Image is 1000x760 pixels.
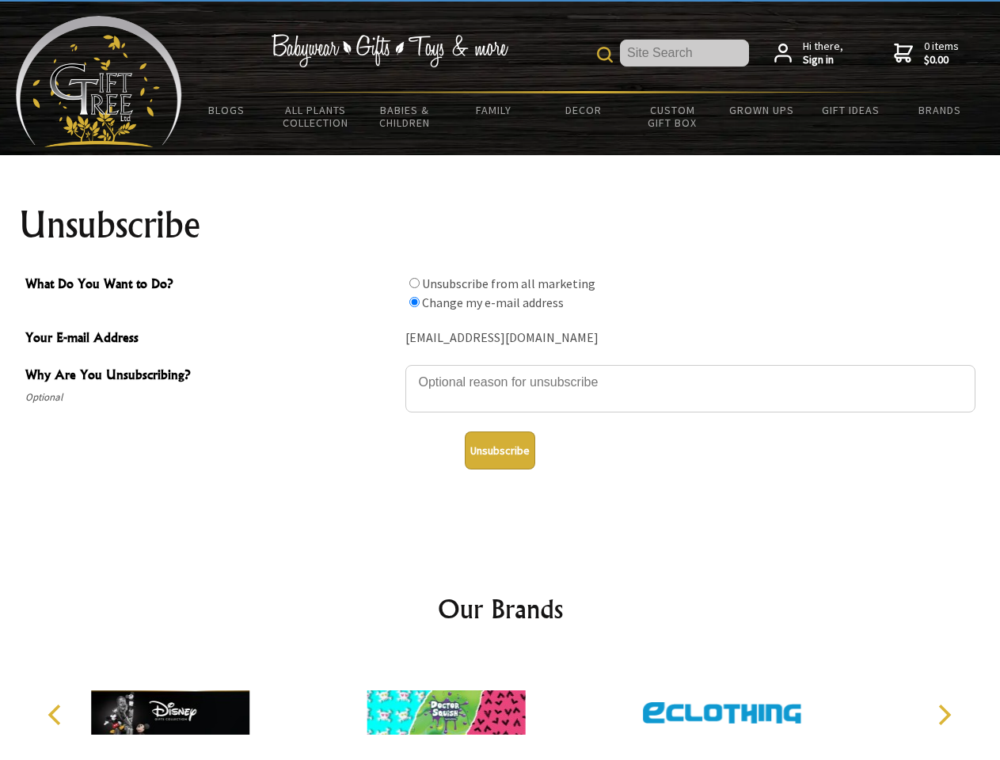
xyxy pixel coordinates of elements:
a: Grown Ups [717,93,806,127]
h2: Our Brands [32,590,969,628]
h1: Unsubscribe [19,206,982,244]
span: What Do You Want to Do? [25,274,397,297]
input: Site Search [620,40,749,66]
button: Next [926,697,961,732]
span: Optional [25,388,397,407]
img: product search [597,47,613,63]
span: 0 items [924,39,959,67]
input: What Do You Want to Do? [409,278,420,288]
a: Hi there,Sign in [774,40,843,67]
span: Why Are You Unsubscribing? [25,365,397,388]
div: [EMAIL_ADDRESS][DOMAIN_NAME] [405,326,975,351]
a: Custom Gift Box [628,93,717,139]
a: 0 items$0.00 [894,40,959,67]
a: Brands [895,93,985,127]
a: Decor [538,93,628,127]
span: Your E-mail Address [25,328,397,351]
strong: Sign in [803,53,843,67]
a: BLOGS [182,93,272,127]
a: Gift Ideas [806,93,895,127]
label: Unsubscribe from all marketing [422,275,595,291]
label: Change my e-mail address [422,294,564,310]
strong: $0.00 [924,53,959,67]
input: What Do You Want to Do? [409,297,420,307]
img: Babywear - Gifts - Toys & more [271,34,508,67]
textarea: Why Are You Unsubscribing? [405,365,975,412]
a: All Plants Collection [272,93,361,139]
img: Babyware - Gifts - Toys and more... [16,16,182,147]
a: Family [450,93,539,127]
a: Babies & Children [360,93,450,139]
button: Previous [40,697,74,732]
span: Hi there, [803,40,843,67]
button: Unsubscribe [465,431,535,469]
